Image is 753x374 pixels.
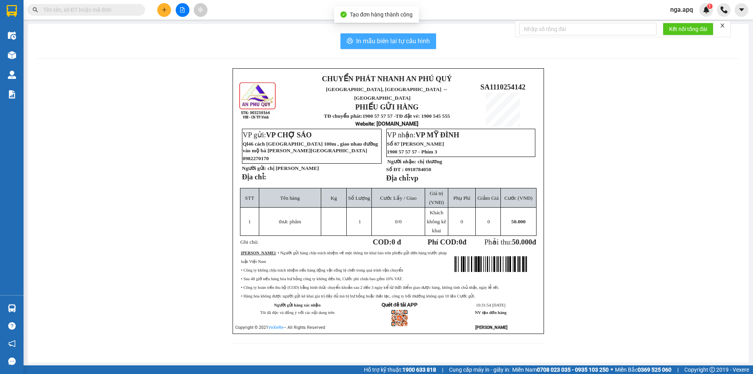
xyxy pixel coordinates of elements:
strong: : [DOMAIN_NAME] [355,120,418,127]
span: Số Lượng [348,195,370,201]
span: 1 [248,219,251,224]
span: Kết nối tổng đài [669,25,707,33]
span: /0 [395,219,402,224]
span: notification [8,340,16,347]
span: close [720,23,725,28]
span: printer [347,38,353,45]
strong: Số ĐT : [386,166,404,172]
strong: [PERSON_NAME] [475,325,507,330]
strong: TĐ đặt vé: 1900 545 555 [396,113,450,119]
span: VP nhận: [387,131,460,139]
strong: Phí COD: đ [427,238,466,246]
span: SA1110254142 [480,83,526,91]
span: 0 [460,219,463,224]
span: Phải thu: [484,238,536,246]
span: 0 đ [391,238,401,246]
span: Cước (VNĐ) [504,195,533,201]
span: chị [PERSON_NAME] [267,165,319,171]
span: Tôi đã đọc và đồng ý với các nội dung trên [260,310,335,315]
span: STT [245,195,255,201]
span: | [677,365,678,374]
span: search [33,7,38,13]
button: Kết nối tổng đài [663,23,713,35]
span: Khách không kê khai [427,210,446,234]
span: 50.000 [511,219,526,224]
strong: Người nhận: [387,159,417,164]
strong: Địa chỉ: [242,173,266,181]
span: • Công ty không chịu trách nhiệm nếu hàng động vật sống bị chết trong quá trình vận chuyển [241,268,403,272]
button: file-add [176,3,189,17]
span: Cung cấp máy in - giấy in: [449,365,510,374]
span: [GEOGRAPHIC_DATA], [GEOGRAPHIC_DATA] ↔ [GEOGRAPHIC_DATA] [326,86,448,101]
span: VP gửi: [243,131,312,139]
img: logo [238,81,277,120]
sup: 1 [707,4,713,9]
strong: NV tạo đơn hàng [475,310,506,315]
strong: COD: [373,238,401,246]
img: warehouse-icon [8,71,16,79]
strong: 1900 633 818 [402,367,436,373]
span: 0 [395,219,398,224]
a: VeXeRe [268,325,284,330]
strong: CHUYỂN PHÁT NHANH AN PHÚ QUÝ [322,75,452,83]
input: Tìm tên, số ĐT hoặc mã đơn [43,5,136,14]
span: file-add [180,7,185,13]
span: 10:31:54 [DATE] [476,303,506,307]
span: Tên hàng [280,195,300,201]
span: nga.apq [664,5,699,15]
span: Miền Nam [512,365,609,374]
span: thưc phâm [279,219,301,224]
span: Website [355,121,374,127]
span: message [8,358,16,365]
span: | [442,365,443,374]
span: question-circle [8,322,16,330]
span: đ [532,238,536,246]
strong: 0708 023 035 - 0935 103 250 [537,367,609,373]
span: 0 [459,238,462,246]
span: Ghi chú: [240,239,258,245]
span: Giảm Giá [477,195,498,201]
span: 0 [487,219,490,224]
span: Ql46 cách [GEOGRAPHIC_DATA] 100m , giao nhau đường vào mộ bà [PERSON_NAME][GEOGRAPHIC_DATA] [243,141,378,153]
span: Kg [331,195,337,201]
span: Hỗ trợ kỹ thuật: [364,365,436,374]
span: copyright [709,367,715,372]
img: solution-icon [8,90,16,99]
strong: PHIẾU GỬI HÀNG [355,103,419,111]
span: In mẫu biên lai tự cấu hình [356,36,430,46]
img: icon-new-feature [703,6,710,13]
span: chị thương [418,159,442,164]
strong: Người gửi: [242,165,266,171]
button: plus [157,3,171,17]
span: • Hàng hóa không được người gửi kê khai giá trị đầy đủ mà bị hư hỏng hoặc thất lạc, công ty bồi t... [241,294,475,298]
span: Tạo đơn hàng thành công [350,11,413,18]
strong: 0369 525 060 [638,367,671,373]
strong: 1900 57 57 57 - [362,113,395,119]
span: VP MỸ ĐÌNH [416,131,460,139]
button: printerIn mẫu biên lai tự cấu hình [340,33,436,49]
button: aim [194,3,207,17]
span: Miền Bắc [615,365,671,374]
span: vp [411,174,418,182]
span: Copyright © 2021 – All Rights Reserved [235,325,325,330]
button: caret-down [735,3,748,17]
span: : • Người gửi hàng chịu trách nhiệm về mọi thông tin khai báo trên phiếu gửi đơn hàng trước pháp ... [241,251,447,264]
span: ⚪️ [611,368,613,371]
span: Giá trị (VNĐ) [429,190,444,205]
img: warehouse-icon [8,304,16,312]
span: plus [162,7,167,13]
span: 0982270170 [243,155,269,161]
strong: TĐ chuyển phát: [324,113,362,119]
span: • Công ty hoàn tiền thu hộ (COD) bằng hình thức chuyển khoản sau 2 đến 3 ngày kể từ thời điểm gia... [241,285,499,290]
span: 1 [708,4,711,9]
img: logo-vxr [7,5,17,17]
img: warehouse-icon [8,31,16,40]
strong: [PERSON_NAME] [241,251,275,255]
span: Phụ Phí [453,195,470,201]
span: 0918784050 [405,166,431,172]
span: aim [198,7,203,13]
img: warehouse-icon [8,51,16,59]
strong: Người gửi hàng xác nhận [274,303,321,307]
input: Nhập số tổng đài [519,23,657,35]
span: 1 [358,219,361,224]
